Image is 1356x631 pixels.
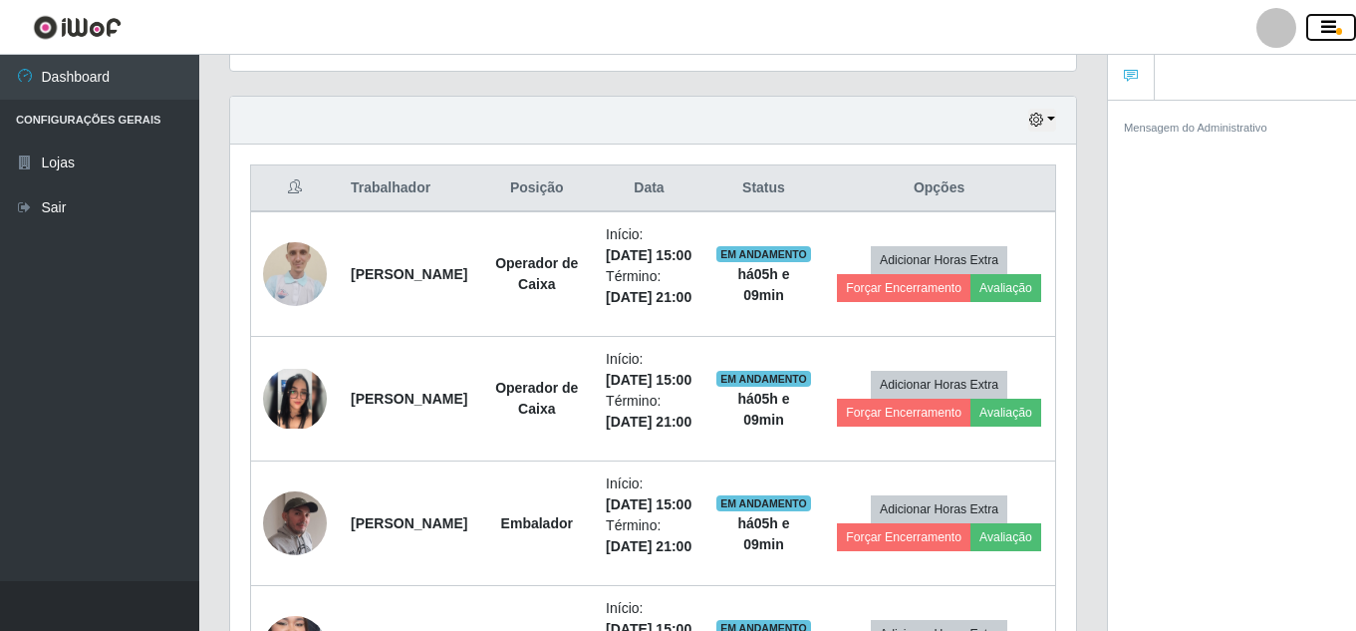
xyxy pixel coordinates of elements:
button: Adicionar Horas Extra [871,495,1007,523]
th: Opções [823,165,1055,212]
img: 1672088363054.jpeg [263,231,327,317]
time: [DATE] 15:00 [606,372,691,388]
strong: [PERSON_NAME] [351,515,467,531]
li: Término: [606,515,692,557]
time: [DATE] 21:00 [606,414,691,430]
strong: há 05 h e 09 min [737,515,789,552]
button: Adicionar Horas Extra [871,371,1007,399]
th: Status [704,165,823,212]
li: Início: [606,473,692,515]
th: Trabalhador [339,165,479,212]
button: Avaliação [970,274,1041,302]
strong: Operador de Caixa [495,255,578,292]
li: Início: [606,349,692,391]
strong: há 05 h e 09 min [737,391,789,428]
time: [DATE] 21:00 [606,538,691,554]
time: [DATE] 15:00 [606,496,691,512]
th: Data [594,165,704,212]
time: [DATE] 15:00 [606,247,691,263]
button: Adicionar Horas Extra [871,246,1007,274]
li: Término: [606,391,692,433]
li: Início: [606,224,692,266]
button: Avaliação [970,523,1041,551]
button: Avaliação [970,399,1041,427]
img: 1754222281975.jpeg [263,483,327,563]
small: Mensagem do Administrativo [1124,122,1267,134]
li: Término: [606,266,692,308]
strong: Operador de Caixa [495,380,578,417]
img: 1755567847269.jpeg [263,369,327,430]
button: Forçar Encerramento [837,399,970,427]
span: EM ANDAMENTO [716,371,811,387]
img: CoreUI Logo [33,15,122,40]
button: Forçar Encerramento [837,274,970,302]
strong: Embalador [501,515,573,531]
strong: [PERSON_NAME] [351,391,467,407]
th: Posição [479,165,594,212]
span: EM ANDAMENTO [716,246,811,262]
strong: [PERSON_NAME] [351,266,467,282]
button: Forçar Encerramento [837,523,970,551]
span: EM ANDAMENTO [716,495,811,511]
strong: há 05 h e 09 min [737,266,789,303]
time: [DATE] 21:00 [606,289,691,305]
